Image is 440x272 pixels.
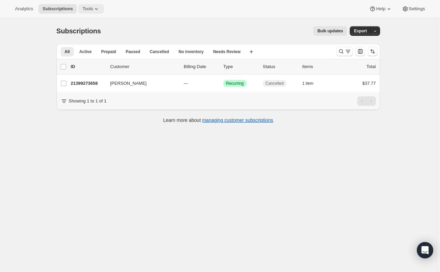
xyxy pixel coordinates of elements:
span: Help [376,6,385,12]
a: managing customer subscriptions [202,117,273,123]
span: [PERSON_NAME] [110,80,147,87]
button: Analytics [11,4,37,14]
p: Learn more about [163,117,273,124]
p: Showing 1 to 1 of 1 [69,98,107,105]
div: Items [302,63,336,70]
span: Bulk updates [317,28,343,34]
span: Subscriptions [43,6,73,12]
button: Search and filter results [336,47,353,56]
span: Prepaid [101,49,116,54]
p: Status [263,63,297,70]
span: Cancelled [266,81,284,86]
span: Subscriptions [57,27,101,35]
button: Help [365,4,396,14]
button: Tools [78,4,104,14]
p: 21399273658 [71,80,105,87]
span: Recurring [226,81,244,86]
p: Total [366,63,376,70]
span: Active [79,49,92,54]
button: Export [350,26,371,36]
span: Tools [82,6,93,12]
span: Export [354,28,367,34]
span: 1 item [302,81,314,86]
span: Analytics [15,6,33,12]
span: Settings [409,6,425,12]
button: Settings [398,4,429,14]
span: All [65,49,70,54]
div: Open Intercom Messenger [417,242,433,258]
button: Sort the results [368,47,377,56]
span: --- [184,81,188,86]
p: ID [71,63,105,70]
button: Bulk updates [313,26,347,36]
button: Customize table column order and visibility [356,47,365,56]
button: Create new view [246,47,257,57]
span: No inventory [178,49,203,54]
nav: Pagination [357,96,376,106]
span: Paused [126,49,140,54]
span: Cancelled [150,49,169,54]
button: 1 item [302,79,321,88]
p: Customer [110,63,178,70]
span: Needs Review [213,49,241,54]
p: Billing Date [184,63,218,70]
button: [PERSON_NAME] [106,78,174,89]
div: IDCustomerBilling DateTypeStatusItemsTotal [71,63,376,70]
div: 21399273658[PERSON_NAME]---SuccessRecurringCancelled1 item$37.77 [71,79,376,88]
button: Subscriptions [38,4,77,14]
div: Type [223,63,257,70]
span: $37.77 [362,81,376,86]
